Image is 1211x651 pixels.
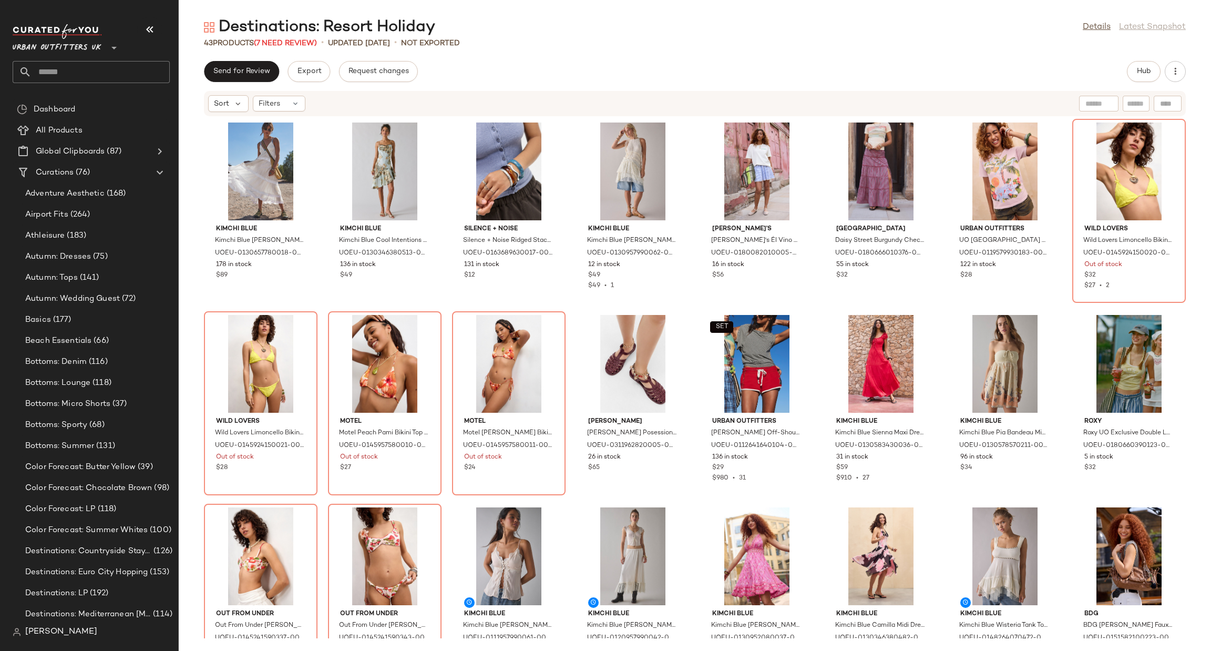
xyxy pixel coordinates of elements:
[464,271,475,280] span: $12
[91,335,109,347] span: (66)
[348,67,409,76] span: Request changes
[215,249,304,258] span: UOEU-0130657780018-000-010
[711,429,801,438] span: [PERSON_NAME] Off-Shoulder T-Shirt - Grey XS at Urban Outfitters
[1127,61,1161,82] button: Hub
[332,507,438,605] img: 0145241590343_266_b
[712,271,724,280] span: $56
[959,621,1049,630] span: Kimchi Blue Wisteria Tank Top - Ivory L at Urban Outfitters
[588,417,678,426] span: [PERSON_NAME]
[204,38,317,49] div: Products
[464,260,499,270] span: 131 in stock
[835,429,925,438] span: Kimchi Blue Sienna Maxi Dress - Red M at Urban Outfitters
[463,441,552,451] span: UOEU-0145957580011-000-080
[87,356,108,368] span: (116)
[151,608,172,621] span: (114)
[959,634,1049,643] span: UOEU-0148264070472-000-011
[208,123,314,220] img: 0130657780018_010_m
[215,236,304,246] span: Kimchi Blue [PERSON_NAME] Tiered Midi Dress - White XL at Urban Outfitters
[151,545,172,557] span: (126)
[1084,271,1096,280] span: $32
[1083,249,1173,258] span: UOEU-0145924150020-000-072
[600,282,611,289] span: •
[36,146,105,158] span: Global Clipboards
[216,225,305,234] span: Kimchi Blue
[216,463,228,473] span: $28
[328,38,390,49] p: updated [DATE]
[952,315,1058,413] img: 0130578570211_089_a2
[25,293,120,305] span: Autumn: Wedding Guest
[711,441,801,451] span: UOEU-0112641640104-000-004
[587,236,676,246] span: Kimchi Blue [PERSON_NAME] Mini Dress - Ivory L at Urban Outfitters
[65,230,86,242] span: (183)
[332,315,438,413] img: 0145957580010_080_b
[580,507,686,605] img: 0120957990042_010_a2
[25,335,91,347] span: Beach Essentials
[340,609,429,619] span: Out From Under
[25,524,148,536] span: Color Forecast: Summer Whites
[25,503,96,515] span: Color Forecast: LP
[25,188,105,200] span: Adventure Aesthetic
[704,123,810,220] img: 0180082010005_010_a2
[588,453,621,462] span: 26 in stock
[216,609,305,619] span: Out From Under
[96,503,117,515] span: (118)
[340,453,378,462] span: Out of stock
[68,209,90,221] span: (264)
[1076,315,1182,413] img: 0180660390123_072_b
[464,417,553,426] span: Motel
[611,282,614,289] span: 1
[704,507,810,605] img: 0130952080037_066_a2
[464,225,553,234] span: Silence + Noise
[863,475,869,482] span: 27
[463,621,552,630] span: Kimchi Blue [PERSON_NAME] [PERSON_NAME] - Pink S at Urban Outfitters
[711,249,801,258] span: UOEU-0180082010005-000-010
[835,249,925,258] span: UOEU-0180666010376-000-061
[852,475,863,482] span: •
[204,39,213,47] span: 43
[1076,123,1182,220] img: 0145924150020_072_b
[339,249,428,258] span: UOEU-0130346380513-000-049
[25,209,68,221] span: Airport Fits
[36,125,83,137] span: All Products
[711,621,801,630] span: Kimchi Blue [PERSON_NAME] Embellished Dress - Pink XL at Urban Outfitters
[588,260,620,270] span: 12 in stock
[25,356,87,368] span: Bottoms: Denim
[90,377,111,389] span: (118)
[214,98,229,109] span: Sort
[1084,453,1113,462] span: 5 in stock
[828,507,934,605] img: 0130346380482_009_b
[1083,236,1173,246] span: Wild Lovers Limoncello Bikini Top - Yellow L at Urban Outfitters
[216,417,305,426] span: Wild Lovers
[339,236,428,246] span: Kimchi Blue Cool Intentions Midi Dress - Blue M at Urban Outfitters
[13,24,102,39] img: cfy_white_logo.C9jOOHJF.svg
[25,230,65,242] span: Athleisure
[580,315,686,413] img: 0311962820005_259_m
[25,482,152,494] span: Color Forecast: Chocolate Brown
[587,429,676,438] span: [PERSON_NAME] Posession Jelly Shoes UK 7 at Urban Outfitters
[215,621,304,630] span: Out From Under [PERSON_NAME] Bikini Top - Pink combo XL at Urban Outfitters
[339,61,418,82] button: Request changes
[25,566,148,578] span: Destinations: Euro City Hopping
[259,98,280,109] span: Filters
[136,461,153,473] span: (39)
[1084,282,1095,289] span: $27
[464,463,476,473] span: $24
[711,236,801,246] span: [PERSON_NAME]'s Él Vino Adiós T-shirt - White at Urban Outfitters
[712,609,802,619] span: Kimchi Blue
[25,587,88,599] span: Destinations: LP
[87,419,105,431] span: (68)
[739,475,746,482] span: 31
[712,453,748,462] span: 136 in stock
[960,453,993,462] span: 96 in stock
[204,17,435,38] div: Destinations: Resort Holiday
[78,272,99,284] span: (141)
[25,398,110,410] span: Bottoms: Micro Shorts
[588,271,600,280] span: $49
[394,37,397,49] span: •
[216,453,254,462] span: Out of stock
[25,608,151,621] span: Destinations: Mediterranean [MEDICAL_DATA]
[712,260,744,270] span: 16 in stock
[216,271,228,280] span: $89
[25,626,97,638] span: [PERSON_NAME]
[13,36,101,55] span: Urban Outfitters UK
